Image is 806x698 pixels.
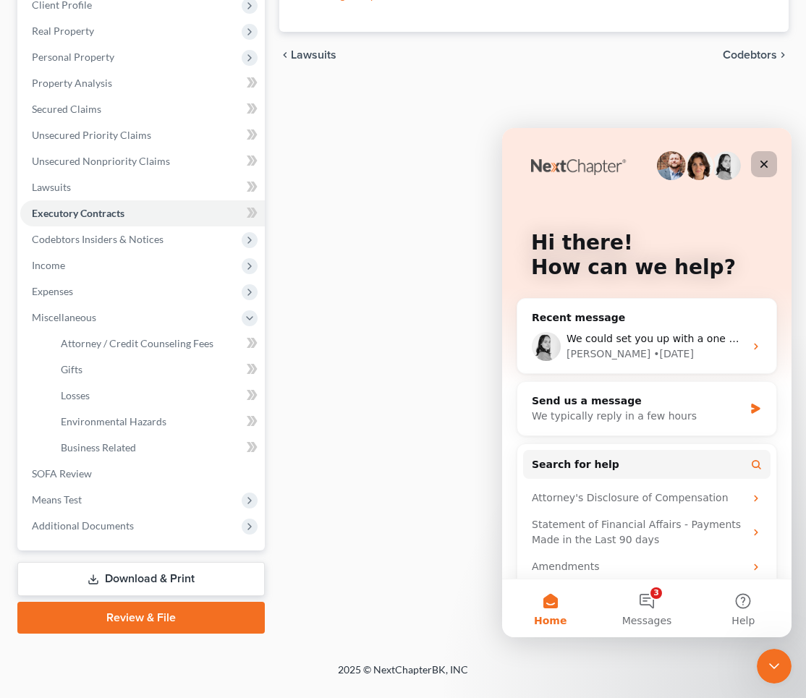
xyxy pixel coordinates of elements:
[61,441,136,454] span: Business Related
[21,357,268,383] div: Attorney's Disclosure of Compensation
[30,329,117,344] span: Search for help
[20,200,265,226] a: Executory Contracts
[32,103,101,115] span: Secured Claims
[777,49,789,61] i: chevron_right
[723,49,789,61] button: Codebtors chevron_right
[49,435,265,461] a: Business Related
[32,285,73,297] span: Expenses
[32,233,164,245] span: Codebtors Insiders & Notices
[32,207,124,219] span: Executory Contracts
[249,23,275,49] div: Close
[20,122,265,148] a: Unsecured Priority Claims
[96,451,192,509] button: Messages
[49,409,265,435] a: Environmental Hazards
[21,322,268,351] button: Search for help
[30,265,242,281] div: Send us a message
[30,281,242,296] div: We typically reply in a few hours
[17,562,265,596] a: Download & Print
[32,493,82,506] span: Means Test
[21,383,268,425] div: Statement of Financial Affairs - Payments Made in the Last 90 days
[64,218,148,234] div: [PERSON_NAME]
[30,362,242,378] div: Attorney's Disclosure of Compensation
[32,77,112,89] span: Property Analysis
[32,519,134,532] span: Additional Documents
[20,148,265,174] a: Unsecured Nonpriority Claims
[61,415,166,427] span: Environmental Hazards
[20,70,265,96] a: Property Analysis
[229,488,253,498] span: Help
[14,253,275,308] div: Send us a messageWe typically reply in a few hours
[723,49,777,61] span: Codebtors
[32,51,114,63] span: Personal Property
[32,25,94,37] span: Real Property
[20,96,265,122] a: Secured Claims
[17,602,265,634] a: Review & File
[279,49,291,61] i: chevron_left
[502,128,792,637] iframe: Intercom live chat
[49,357,265,383] a: Gifts
[120,488,170,498] span: Messages
[61,389,90,401] span: Losses
[32,181,71,193] span: Lawsuits
[279,49,336,61] button: chevron_left Lawsuits
[32,467,92,480] span: SOFA Review
[64,205,733,216] span: We could set you up with a one week free trial for the client portal if that is something you are...
[32,259,65,271] span: Income
[30,389,242,420] div: Statement of Financial Affairs - Payments Made in the Last 90 days
[32,311,96,323] span: Miscellaneous
[32,488,64,498] span: Home
[20,461,265,487] a: SOFA Review
[49,331,265,357] a: Attorney / Credit Counseling Fees
[30,431,242,446] div: Amendments
[757,649,792,684] iframe: Intercom live chat
[49,383,265,409] a: Losses
[193,451,289,509] button: Help
[20,174,265,200] a: Lawsuits
[61,363,82,375] span: Gifts
[56,663,750,689] div: 2025 © NextChapterBK, INC
[151,218,192,234] div: • [DATE]
[32,155,170,167] span: Unsecured Nonpriority Claims
[32,129,151,141] span: Unsecured Priority Claims
[291,49,336,61] span: Lawsuits
[21,425,268,452] div: Amendments
[61,337,213,349] span: Attorney / Credit Counseling Fees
